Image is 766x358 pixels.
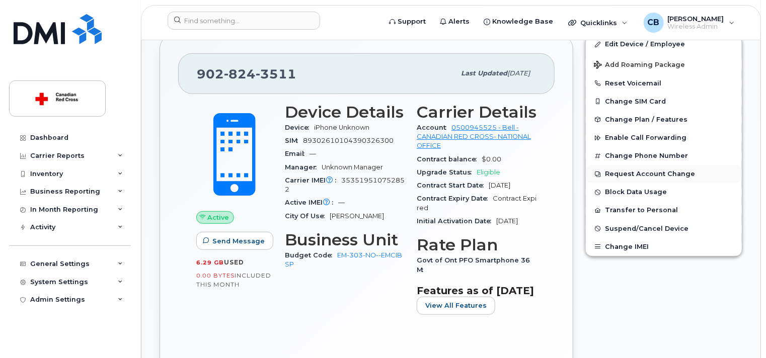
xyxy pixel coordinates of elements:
span: [DATE] [496,217,518,225]
span: [DATE] [507,69,530,77]
button: Reset Voicemail [586,74,742,93]
span: 89302610104390326300 [303,137,394,144]
span: 3511 [256,66,296,81]
a: EM-303-NO--EMCIBSP [285,251,402,268]
span: Upgrade Status [417,168,477,176]
span: used [224,258,244,266]
span: Contract Expiry Date [417,195,493,202]
span: Account [417,124,451,131]
span: Contract balance [417,155,482,163]
a: Support [382,12,433,32]
button: Change IMEI [586,238,742,256]
span: Unknown Manager [322,163,383,171]
span: Carrier IMEI [285,176,341,184]
button: Enable Call Forwarding [586,129,742,147]
button: Add Roaming Package [586,54,742,74]
span: included this month [196,272,271,288]
a: Edit Device / Employee [586,35,742,53]
span: Add Roaming Package [594,61,685,70]
span: Support [398,17,426,27]
span: iPhone Unknown [314,124,369,131]
span: Active [208,213,229,222]
span: Suspend/Cancel Device [605,225,688,232]
h3: Business Unit [285,231,405,249]
span: Manager [285,163,322,171]
span: CB [648,17,660,29]
span: Contract Expired [417,195,537,211]
button: Request Account Change [586,165,742,183]
span: SIM [285,137,303,144]
div: Corinne Burke [637,13,742,33]
a: 0500945525 - Bell - CANADIAN RED CROSS- NATIONAL OFFICE [417,124,531,150]
span: 902 [197,66,296,81]
h3: Device Details [285,103,405,121]
span: Email [285,150,310,157]
div: Quicklinks [561,13,635,33]
button: Send Message [196,232,273,250]
span: Alerts [448,17,470,27]
span: Wireless Admin [668,23,724,31]
span: Knowledge Base [492,17,553,27]
span: Send Message [212,236,265,246]
h3: Carrier Details [417,103,537,121]
span: Device [285,124,314,131]
span: [PERSON_NAME] [668,15,724,23]
span: 353519510752852 [285,176,405,193]
span: Eligible [477,168,500,176]
span: 0.00 Bytes [196,272,235,279]
h3: Features as of [DATE] [417,285,537,297]
span: Enable Call Forwarding [605,134,686,142]
span: — [310,150,316,157]
span: Quicklinks [580,19,617,27]
button: Suspend/Cancel Device [586,220,742,238]
span: Budget Code [285,251,337,259]
span: View All Features [425,301,487,310]
span: Active IMEI [285,199,338,206]
a: Alerts [433,12,477,32]
input: Find something... [168,12,320,30]
span: [PERSON_NAME] [330,212,384,220]
h3: Rate Plan [417,236,537,254]
button: Block Data Usage [586,183,742,201]
button: Change Phone Number [586,147,742,165]
span: City Of Use [285,212,330,220]
span: Govt of Ont PFO Smartphone 36M [417,256,530,273]
span: $0.00 [482,155,501,163]
span: 6.29 GB [196,259,224,266]
button: View All Features [417,297,495,315]
span: 824 [224,66,256,81]
span: Change Plan / Features [605,116,687,123]
button: Change Plan / Features [586,111,742,129]
span: Initial Activation Date [417,217,496,225]
a: Knowledge Base [477,12,560,32]
span: [DATE] [489,182,510,189]
button: Transfer to Personal [586,201,742,219]
span: — [338,199,345,206]
span: Last updated [461,69,507,77]
span: Contract Start Date [417,182,489,189]
button: Change SIM Card [586,93,742,111]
